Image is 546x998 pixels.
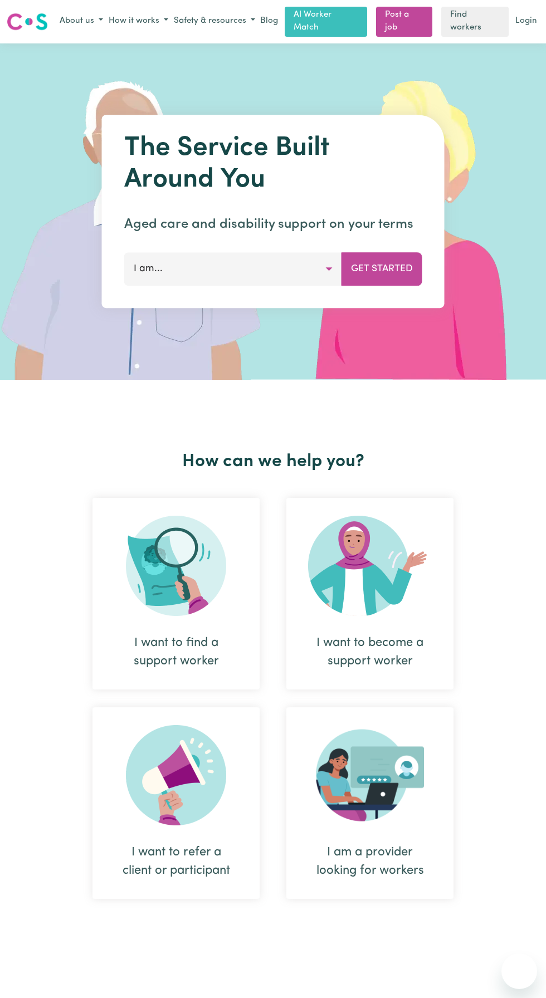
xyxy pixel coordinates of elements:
img: Become Worker [308,516,432,616]
div: I am a provider looking for workers [286,707,454,899]
div: I am a provider looking for workers [313,843,427,880]
div: I want to become a support worker [286,498,454,689]
a: Post a job [376,7,432,37]
div: I want to refer a client or participant [92,707,260,899]
a: Blog [258,13,280,30]
p: Aged care and disability support on your terms [124,214,422,234]
a: AI Worker Match [285,7,367,37]
a: Find workers [441,7,509,37]
button: I am... [124,252,342,286]
div: I want to refer a client or participant [119,843,233,880]
img: Search [126,516,226,616]
a: Login [513,13,539,30]
h2: How can we help you? [79,451,467,472]
div: I want to find a support worker [119,634,233,671]
div: I want to become a support worker [313,634,427,671]
img: Refer [126,725,226,825]
div: I want to find a support worker [92,498,260,689]
img: Provider [316,725,424,825]
button: Safety & resources [171,12,258,31]
iframe: Button to launch messaging window [501,953,537,989]
button: How it works [106,12,171,31]
h1: The Service Built Around You [124,133,422,197]
button: Get Started [342,252,422,286]
img: Careseekers logo [7,12,48,32]
button: About us [57,12,106,31]
a: Careseekers logo [7,9,48,35]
